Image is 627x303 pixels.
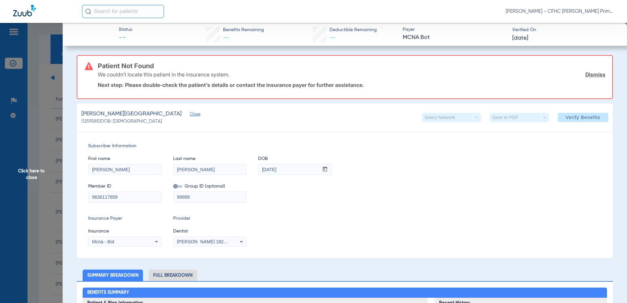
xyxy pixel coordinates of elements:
p: We couldn’t locate this patient in the insurance system. [98,71,230,78]
span: -- [330,35,335,41]
button: Open calendar [319,164,332,175]
h3: Patient Not Found [98,63,605,69]
span: Status [119,26,132,33]
span: Insurance [88,228,162,235]
span: Benefits Remaining [223,27,264,33]
span: [DATE] [512,34,528,42]
button: Verify Benefits [558,113,608,122]
span: -- [223,35,229,41]
span: Last name [173,155,247,162]
span: [PERSON_NAME] 1821650375 [177,239,242,244]
span: Dentist [173,228,247,235]
span: Deductible Remaining [330,27,377,33]
span: Verified On [512,27,616,33]
img: Search Icon [85,9,91,14]
span: Provider [173,215,247,222]
p: Next step: Please double-check the patient’s details or contact the insurance payer for further a... [98,82,605,88]
a: Dismiss [585,71,605,78]
span: Verify Benefits [566,115,600,120]
span: MCNA Bot [403,33,507,42]
span: Close [190,112,196,118]
span: First name [88,155,162,162]
span: Member ID [88,183,162,190]
iframe: Chat Widget [594,272,627,303]
span: (1259585) DOB: [DEMOGRAPHIC_DATA] [81,118,162,125]
span: Subscriber Information [88,143,601,150]
span: Mcna - Bot [92,239,114,244]
span: [PERSON_NAME][GEOGRAPHIC_DATA] [81,110,182,118]
span: Payer [403,26,507,33]
img: error-icon [85,62,93,70]
h2: Benefits Summary [83,288,607,298]
input: Search for patients [82,5,164,18]
span: DOB [258,155,332,162]
span: Group ID (optional) [173,183,247,190]
li: Summary Breakdown [83,270,143,281]
span: Insurance Payer [88,215,162,222]
span: -- [119,33,132,43]
li: Full Breakdown [149,270,197,281]
img: Zuub Logo [13,5,36,16]
span: [PERSON_NAME] - CFHC [PERSON_NAME] Primary Care Dental [506,8,614,15]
